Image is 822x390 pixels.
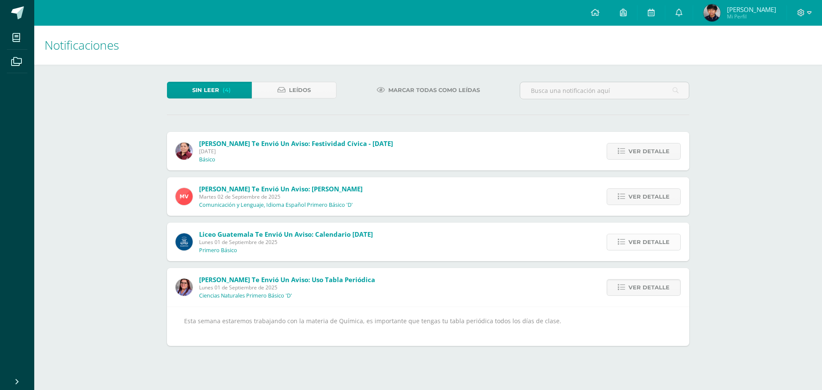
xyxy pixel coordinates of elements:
[184,316,672,337] div: Esta semana estaremos trabajando con la materia de Química, es importante que tengas tu tabla per...
[199,247,237,254] p: Primero Básico
[628,143,670,159] span: Ver detalle
[199,139,393,148] span: [PERSON_NAME] te envió un aviso: Festividad Cívica - [DATE]
[45,37,119,53] span: Notificaciones
[628,280,670,295] span: Ver detalle
[199,292,292,299] p: Ciencias Naturales Primero Básico 'D'
[628,189,670,205] span: Ver detalle
[199,238,373,246] span: Lunes 01 de Septiembre de 2025
[289,82,311,98] span: Leídos
[199,202,353,208] p: Comunicación y Lenguaje, Idioma Español Primero Básico 'D'
[199,284,375,291] span: Lunes 01 de Septiembre de 2025
[199,148,393,155] span: [DATE]
[199,156,215,163] p: Básico
[252,82,337,98] a: Leídos
[199,275,375,284] span: [PERSON_NAME] te envió un aviso: Uso tabla periódica
[388,82,480,98] span: Marcar todas como leídas
[727,13,776,20] span: Mi Perfil
[703,4,721,21] img: 9fd91414d7e9c7dd86d7e3aaac178aeb.png
[520,82,689,99] input: Busca una notificación aquí
[628,234,670,250] span: Ver detalle
[167,82,252,98] a: Sin leer(4)
[366,82,491,98] a: Marcar todas como leídas
[199,230,373,238] span: Liceo Guatemala te envió un aviso: Calendario [DATE]
[176,279,193,296] img: fda4ebce342fd1e8b3b59cfba0d95288.png
[176,143,193,160] img: ca38207ff64f461ec141487f36af9fbf.png
[176,233,193,250] img: b41cd0bd7c5dca2e84b8bd7996f0ae72.png
[199,193,363,200] span: Martes 02 de Septiembre de 2025
[727,5,776,14] span: [PERSON_NAME]
[192,82,219,98] span: Sin leer
[176,188,193,205] img: 1ff341f52347efc33ff1d2a179cbdb51.png
[223,82,231,98] span: (4)
[199,185,363,193] span: [PERSON_NAME] te envió un aviso: [PERSON_NAME]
